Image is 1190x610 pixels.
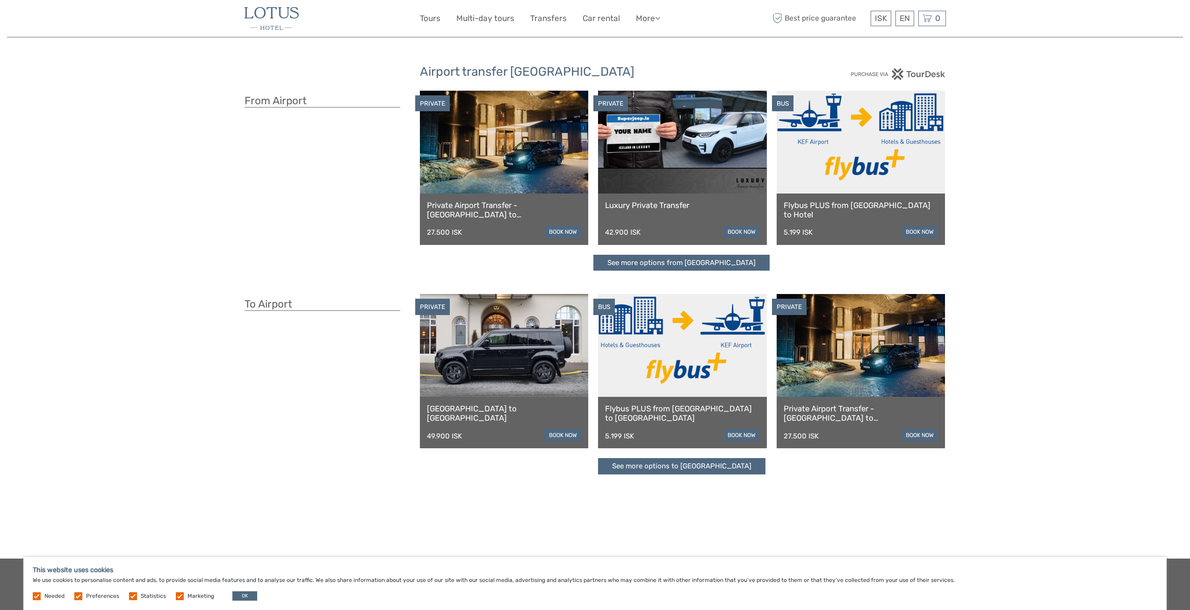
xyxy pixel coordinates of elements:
[772,95,793,112] div: BUS
[13,16,106,24] p: We're away right now. Please check back later!
[598,458,765,474] a: See more options to [GEOGRAPHIC_DATA]
[33,566,1157,574] h5: This website uses cookies
[86,592,119,600] label: Preferences
[545,429,581,441] a: book now
[875,14,887,23] span: ISK
[427,228,462,237] div: 27.500 ISK
[415,299,450,315] div: PRIVATE
[188,592,214,600] label: Marketing
[784,201,938,220] a: Flybus PLUS from [GEOGRAPHIC_DATA] to Hotel
[593,299,615,315] div: BUS
[723,226,760,238] a: book now
[141,592,166,600] label: Statistics
[605,228,641,237] div: 42.900 ISK
[427,432,462,440] div: 49.900 ISK
[593,95,628,112] div: PRIVATE
[415,95,450,112] div: PRIVATE
[771,11,868,26] span: Best price guarantee
[420,12,440,25] a: Tours
[902,226,938,238] a: book now
[723,429,760,441] a: book now
[851,68,945,80] img: PurchaseViaTourDesk.png
[772,299,807,315] div: PRIVATE
[245,94,400,108] h3: From Airport
[420,65,771,79] h2: Airport transfer [GEOGRAPHIC_DATA]
[895,11,914,26] div: EN
[784,404,938,423] a: Private Airport Transfer - [GEOGRAPHIC_DATA] to [GEOGRAPHIC_DATA]
[934,14,942,23] span: 0
[456,12,514,25] a: Multi-day tours
[784,228,813,237] div: 5.199 ISK
[427,404,582,423] a: [GEOGRAPHIC_DATA] to [GEOGRAPHIC_DATA]
[605,201,760,210] a: Luxury Private Transfer
[784,432,819,440] div: 27.500 ISK
[245,7,299,30] img: 40-5dc62ba0-bbfb-450f-bd65-f0e2175b1aef_logo_small.jpg
[605,404,760,423] a: Flybus PLUS from [GEOGRAPHIC_DATA] to [GEOGRAPHIC_DATA]
[902,429,938,441] a: book now
[545,226,581,238] a: book now
[593,255,770,271] a: See more options from [GEOGRAPHIC_DATA]
[23,557,1167,610] div: We use cookies to personalise content and ads, to provide social media features and to analyse ou...
[427,201,582,220] a: Private Airport Transfer - [GEOGRAPHIC_DATA] to [GEOGRAPHIC_DATA]
[245,298,400,311] h3: To Airport
[530,12,567,25] a: Transfers
[583,12,620,25] a: Car rental
[232,591,257,601] button: OK
[636,12,660,25] a: More
[44,592,65,600] label: Needed
[605,432,634,440] div: 5.199 ISK
[108,14,119,26] button: Open LiveChat chat widget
